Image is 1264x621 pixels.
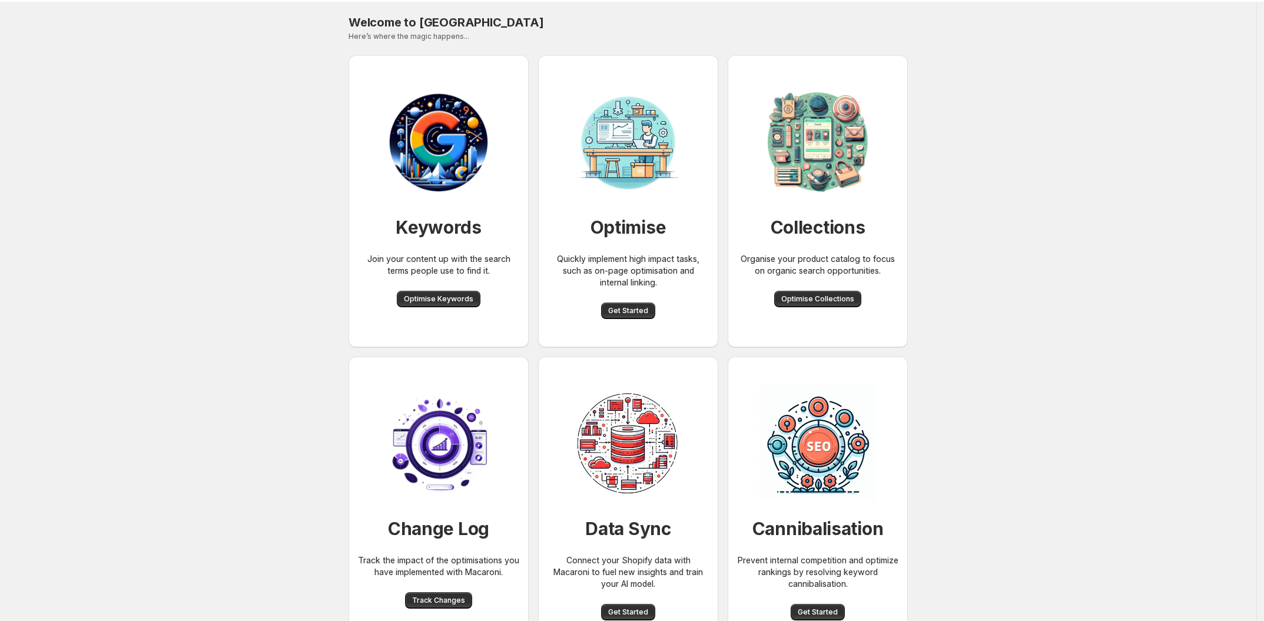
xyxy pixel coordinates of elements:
[405,592,472,609] button: Track Changes
[774,291,861,307] button: Optimise Collections
[404,294,473,304] span: Optimise Keywords
[358,554,519,578] p: Track the impact of the optimisations you have implemented with Macaroni.
[397,291,480,307] button: Optimise Keywords
[585,517,671,540] h1: Data Sync
[737,554,898,590] p: Prevent internal competition and optimize rankings by resolving keyword cannibalisation.
[798,607,838,617] span: Get Started
[569,84,687,201] img: Workbench for SEO
[771,215,865,239] h1: Collections
[608,607,648,617] span: Get Started
[349,32,908,41] p: Here’s where the magic happens...
[590,215,666,239] h1: Optimise
[601,303,655,319] button: Get Started
[380,385,497,503] img: Change log to view optimisations
[569,385,687,503] img: Data sycning from Shopify
[388,517,489,540] h1: Change Log
[752,517,884,540] h1: Cannibalisation
[781,294,854,304] span: Optimise Collections
[548,253,709,288] p: Quickly implement high impact tasks, such as on-page optimisation and internal linking.
[380,84,497,201] img: Workbench for SEO
[396,215,482,239] h1: Keywords
[548,554,709,590] p: Connect your Shopify data with Macaroni to fuel new insights and train your AI model.
[358,253,519,277] p: Join your content up with the search terms people use to find it.
[608,306,648,316] span: Get Started
[737,253,898,277] p: Organise your product catalog to focus on organic search opportunities.
[791,604,845,620] button: Get Started
[412,596,465,605] span: Track Changes
[349,15,543,29] span: Welcome to [GEOGRAPHIC_DATA]
[601,604,655,620] button: Get Started
[759,385,877,503] img: Cannibalisation for SEO of collections
[759,84,877,201] img: Collection organisation for SEO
